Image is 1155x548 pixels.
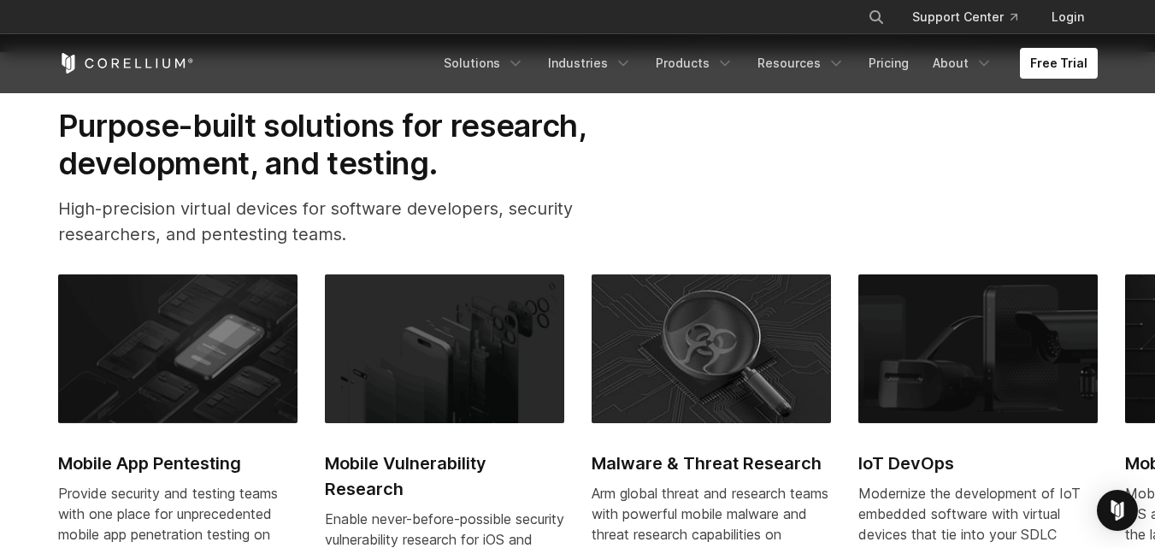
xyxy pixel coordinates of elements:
button: Search [861,2,892,32]
div: Navigation Menu [433,48,1098,79]
h2: IoT DevOps [858,451,1098,476]
h2: Mobile Vulnerability Research [325,451,564,502]
a: Free Trial [1020,48,1098,79]
a: Pricing [858,48,919,79]
img: Mobile App Pentesting [58,274,298,423]
a: Corellium Home [58,53,194,74]
a: Support Center [899,2,1031,32]
img: Mobile Vulnerability Research [325,274,564,423]
h2: Malware & Threat Research [592,451,831,476]
a: About [922,48,1003,79]
div: Navigation Menu [847,2,1098,32]
h2: Mobile App Pentesting [58,451,298,476]
a: Products [645,48,744,79]
h2: Purpose-built solutions for research, development, and testing. [58,107,641,183]
a: Industries [538,48,642,79]
p: High-precision virtual devices for software developers, security researchers, and pentesting teams. [58,196,641,247]
div: Open Intercom Messenger [1097,490,1138,531]
img: IoT DevOps [858,274,1098,423]
a: Login [1038,2,1098,32]
a: Resources [747,48,855,79]
a: Solutions [433,48,534,79]
img: Malware & Threat Research [592,274,831,423]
